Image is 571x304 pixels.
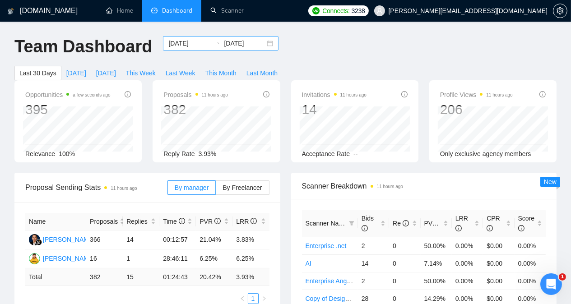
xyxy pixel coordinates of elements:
[202,92,228,97] time: 11 hours ago
[214,218,221,224] span: info-circle
[544,178,557,185] span: New
[59,150,75,157] span: 100%
[200,218,221,225] span: PVR
[358,254,389,272] td: 14
[483,237,514,254] td: $0.00
[166,68,195,78] span: Last Week
[306,277,357,285] a: Enterprise Angular
[362,215,374,232] span: Bids
[487,215,500,232] span: CPR
[223,184,262,191] span: By Freelancer
[302,89,367,100] span: Invitations
[248,294,258,304] a: 1
[237,293,248,304] button: left
[163,101,228,118] div: 382
[179,218,185,224] span: info-circle
[29,234,40,245] img: AD
[403,220,409,226] span: info-circle
[439,220,445,226] span: info-circle
[251,218,257,224] span: info-circle
[159,230,196,249] td: 00:12:57
[168,38,209,48] input: Start date
[29,253,40,264] img: AM
[73,92,110,97] time: a few seconds ago
[306,295,527,302] a: Copy of Design [GEOGRAPHIC_DATA] [GEOGRAPHIC_DATA] other countries
[515,254,546,272] td: 0.00%
[43,235,95,244] div: [PERSON_NAME]
[126,216,149,226] span: Replies
[483,272,514,290] td: $0.00
[518,225,525,231] span: info-circle
[86,213,123,230] th: Proposals
[232,249,269,268] td: 6.25%
[96,68,116,78] span: [DATE]
[515,237,546,254] td: 0.00%
[43,253,95,263] div: [PERSON_NAME]
[515,272,546,290] td: 0.00%
[353,150,357,157] span: --
[29,254,95,262] a: AM[PERSON_NAME]
[159,249,196,268] td: 28:46:11
[25,182,167,193] span: Proposal Sending Stats
[302,101,367,118] div: 14
[455,215,468,232] span: LRR
[175,184,209,191] span: By manager
[205,68,237,78] span: This Month
[196,230,232,249] td: 21.04%
[389,254,420,272] td: 0
[540,273,562,295] iframe: Intercom live chat
[553,4,567,18] button: setting
[213,40,220,47] span: swap-right
[553,7,567,14] span: setting
[86,268,123,286] td: 382
[25,268,86,286] td: Total
[162,7,192,14] span: Dashboard
[232,268,269,286] td: 3.93 %
[421,237,452,254] td: 50.00%
[358,237,389,254] td: 2
[25,101,111,118] div: 395
[349,221,354,226] span: filter
[90,216,118,226] span: Proposals
[123,268,159,286] td: 15
[111,186,137,191] time: 11 hours ago
[452,254,483,272] td: 0.00%
[61,66,91,80] button: [DATE]
[261,296,267,301] span: right
[29,235,95,243] a: AD[PERSON_NAME]
[196,268,232,286] td: 20.42 %
[161,66,200,80] button: Last Week
[236,218,257,225] span: LRR
[213,40,220,47] span: to
[14,66,61,80] button: Last 30 Days
[440,101,513,118] div: 206
[199,150,217,157] span: 3.93%
[224,38,265,48] input: End date
[237,293,248,304] li: Previous Page
[302,150,350,157] span: Acceptance Rate
[241,66,283,80] button: Last Month
[440,89,513,100] span: Profile Views
[312,7,320,14] img: upwork-logo.png
[358,272,389,290] td: 2
[126,68,156,78] span: This Week
[106,7,133,14] a: homeHome
[36,239,42,245] img: gigradar-bm.png
[163,89,228,100] span: Proposals
[232,230,269,249] td: 3.83%
[452,237,483,254] td: 0.00%
[123,213,159,230] th: Replies
[302,180,546,192] span: Scanner Breakdown
[259,293,269,304] li: Next Page
[518,215,535,232] span: Score
[123,249,159,268] td: 1
[91,66,121,80] button: [DATE]
[421,272,452,290] td: 50.00%
[455,225,462,231] span: info-circle
[553,7,567,14] a: setting
[452,272,483,290] td: 0.00%
[487,225,493,231] span: info-circle
[159,268,196,286] td: 01:24:43
[389,237,420,254] td: 0
[539,91,546,97] span: info-circle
